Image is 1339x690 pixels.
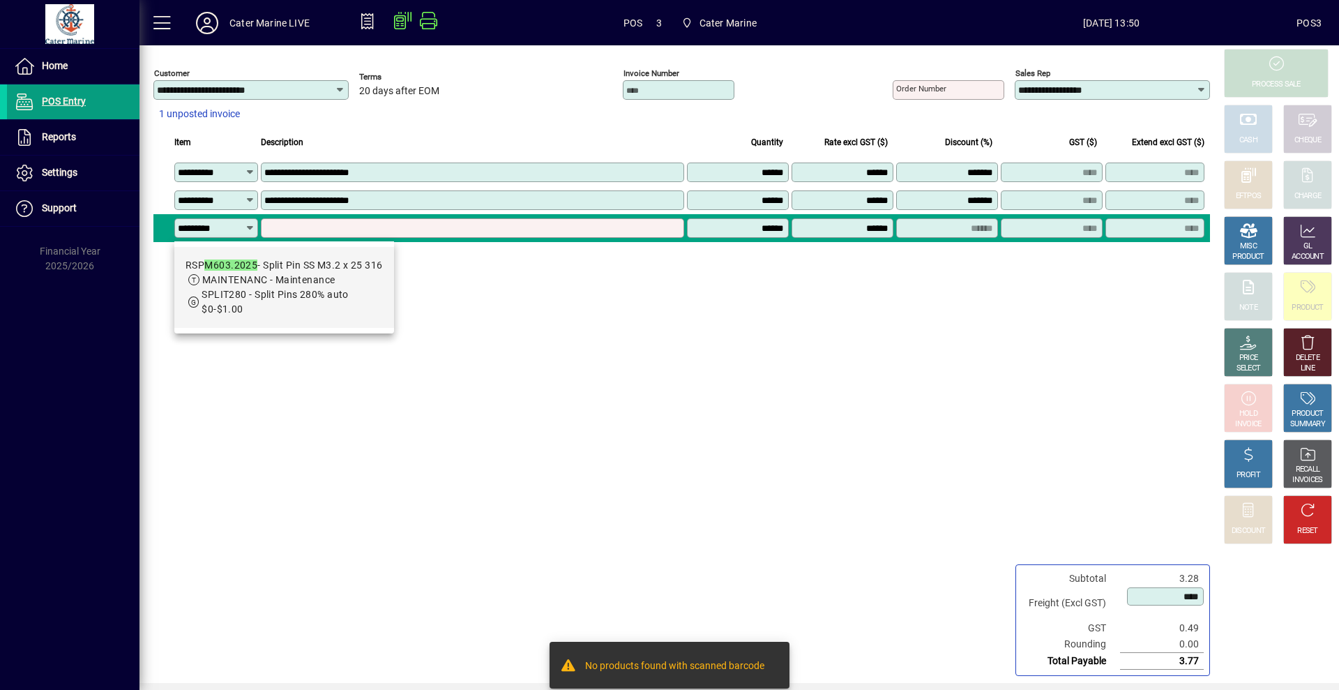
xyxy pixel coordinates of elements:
td: 0.00 [1120,636,1204,653]
div: Cater Marine LIVE [229,12,310,34]
td: Rounding [1022,636,1120,653]
span: 3 [656,12,662,34]
div: No products found with scanned barcode [585,659,764,675]
div: DELETE [1296,353,1319,363]
span: [DATE] 13:50 [926,12,1296,34]
div: CHEQUE [1294,135,1321,146]
td: Freight (Excl GST) [1022,587,1120,620]
mat-label: Order number [896,84,946,93]
div: PRODUCT [1232,252,1264,262]
span: Terms [359,73,443,82]
span: POS Entry [42,96,86,107]
div: DISCOUNT [1232,526,1265,537]
span: Support [42,202,77,213]
div: RSP - Split Pin SS M3.2 x 25 316 [186,258,383,273]
span: GST ($) [1069,135,1097,150]
div: SUMMARY [1290,419,1325,430]
mat-option: RSPM603.2025 - Split Pin SS M3.2 x 25 316 [174,247,394,328]
span: Cater Marine [676,10,762,36]
span: 1 unposted invoice [159,107,240,121]
div: NOTE [1239,303,1257,313]
span: Discount (%) [945,135,992,150]
td: 3.77 [1120,653,1204,670]
span: Rate excl GST ($) [824,135,888,150]
a: Support [7,191,139,226]
td: Subtotal [1022,571,1120,587]
em: M603.2025 [204,260,257,271]
div: PROFIT [1236,470,1260,481]
div: LINE [1301,363,1315,374]
div: PRODUCT [1292,409,1323,419]
span: Settings [42,167,77,178]
span: Extend excl GST ($) [1132,135,1204,150]
div: MISC [1240,241,1257,252]
div: INVOICES [1292,475,1322,486]
mat-label: Sales rep [1015,68,1050,78]
div: PROCESS SALE [1252,80,1301,90]
td: GST [1022,620,1120,636]
button: 1 unposted invoice [153,102,245,127]
button: Profile [185,10,229,36]
div: INVOICE [1235,419,1261,430]
div: ACCOUNT [1292,252,1324,262]
td: 0.49 [1120,620,1204,636]
span: Cater Marine [699,12,757,34]
span: 20 days after EOM [359,86,439,97]
div: SELECT [1236,363,1261,374]
td: Total Payable [1022,653,1120,670]
span: Reports [42,131,76,142]
div: PRODUCT [1292,303,1323,313]
a: Home [7,49,139,84]
span: SPLIT280 - Split Pins 280% auto $0-$1.00 [202,289,349,315]
div: PRICE [1239,353,1258,363]
div: RECALL [1296,465,1320,475]
div: EFTPOS [1236,191,1262,202]
div: CHARGE [1294,191,1322,202]
div: HOLD [1239,409,1257,419]
mat-label: Customer [154,68,190,78]
mat-label: Invoice number [623,68,679,78]
span: MAINTENANC - Maintenance [202,274,335,285]
td: 3.28 [1120,571,1204,587]
span: Quantity [751,135,783,150]
span: Home [42,60,68,71]
span: POS [623,12,643,34]
div: RESET [1297,526,1318,537]
div: POS3 [1296,12,1322,34]
a: Reports [7,120,139,155]
div: GL [1303,241,1312,252]
span: Item [174,135,191,150]
div: CASH [1239,135,1257,146]
a: Settings [7,156,139,190]
span: Description [261,135,303,150]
